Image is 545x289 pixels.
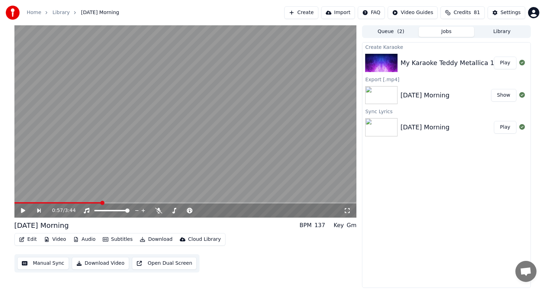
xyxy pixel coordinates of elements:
[400,90,449,100] div: [DATE] Morning
[52,207,63,214] span: 0:57
[454,9,471,16] span: Credits
[65,207,76,214] span: 3:44
[132,257,197,270] button: Open Dual Screen
[72,257,129,270] button: Download Video
[188,236,221,243] div: Cloud Library
[321,6,355,19] button: Import
[400,58,494,68] div: My Karaoke Teddy Metallica 1
[299,221,311,230] div: BPM
[100,235,135,244] button: Subtitles
[441,6,484,19] button: Credits81
[52,9,70,16] a: Library
[501,9,521,16] div: Settings
[347,221,356,230] div: Gm
[400,122,449,132] div: [DATE] Morning
[397,28,404,35] span: ( 2 )
[27,9,41,16] a: Home
[70,235,99,244] button: Audio
[474,9,480,16] span: 81
[474,27,530,37] button: Library
[16,235,40,244] button: Edit
[362,43,530,51] div: Create Karaoke
[515,261,537,282] a: Open chat
[494,57,516,69] button: Play
[52,207,69,214] div: /
[363,27,419,37] button: Queue
[27,9,119,16] nav: breadcrumb
[137,235,176,244] button: Download
[17,257,69,270] button: Manual Sync
[315,221,325,230] div: 137
[488,6,525,19] button: Settings
[14,220,69,230] div: [DATE] Morning
[419,27,474,37] button: Jobs
[494,121,516,134] button: Play
[362,75,530,83] div: Export [.mp4]
[284,6,318,19] button: Create
[362,107,530,115] div: Sync Lyrics
[6,6,20,20] img: youka
[41,235,69,244] button: Video
[81,9,119,16] span: [DATE] Morning
[491,89,517,102] button: Show
[334,221,344,230] div: Key
[388,6,438,19] button: Video Guides
[358,6,385,19] button: FAQ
